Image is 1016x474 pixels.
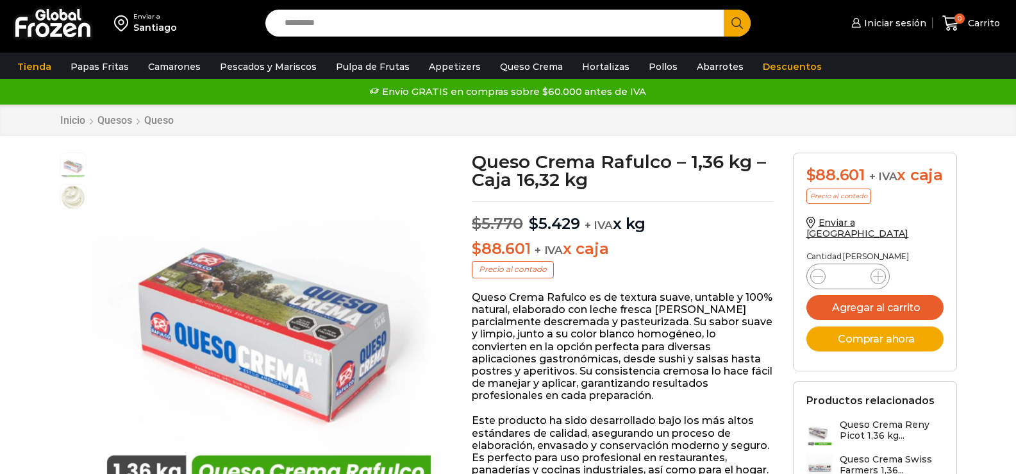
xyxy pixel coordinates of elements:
[472,201,774,233] p: x kg
[144,114,174,126] a: Queso
[806,217,909,239] a: Enviar a [GEOGRAPHIC_DATA]
[114,12,133,34] img: address-field-icon.svg
[939,8,1003,38] a: 0 Carrito
[954,13,965,24] span: 0
[142,55,207,79] a: Camarones
[806,394,935,407] h2: Productos relacionados
[472,239,530,258] bdi: 88.601
[60,185,86,210] span: queso-crema
[806,419,944,447] a: Queso Crema Reny Picot 1,36 kg...
[756,55,828,79] a: Descuentos
[806,252,944,261] p: Cantidad [PERSON_NAME]
[213,55,323,79] a: Pescados y Mariscos
[806,295,944,320] button: Agregar al carrito
[806,165,865,184] bdi: 88.601
[806,326,944,351] button: Comprar ahora
[836,267,860,285] input: Product quantity
[690,55,750,79] a: Abarrotes
[472,214,481,233] span: $
[869,170,897,183] span: + IVA
[64,55,135,79] a: Papas Fritas
[472,239,481,258] span: $
[848,10,926,36] a: Iniciar sesión
[529,214,580,233] bdi: 5.429
[535,244,563,257] span: + IVA
[806,166,944,185] div: x caja
[529,214,538,233] span: $
[724,10,751,37] button: Search button
[472,291,774,402] p: Queso Crema Rafulco es de textura suave, untable y 100% natural, elaborado con leche fresca [PERS...
[133,12,177,21] div: Enviar a
[576,55,636,79] a: Hortalizas
[60,153,86,179] span: rafulco
[422,55,487,79] a: Appetizers
[861,17,926,30] span: Iniciar sesión
[642,55,684,79] a: Pollos
[472,261,554,278] p: Precio al contado
[965,17,1000,30] span: Carrito
[806,165,816,184] span: $
[60,114,86,126] a: Inicio
[472,153,774,189] h1: Queso Crema Rafulco – 1,36 kg – Caja 16,32 kg
[60,114,174,126] nav: Breadcrumb
[494,55,569,79] a: Queso Crema
[806,189,871,204] p: Precio al contado
[840,419,944,441] h3: Queso Crema Reny Picot 1,36 kg...
[472,240,774,258] p: x caja
[133,21,177,34] div: Santiago
[472,214,523,233] bdi: 5.770
[11,55,58,79] a: Tienda
[329,55,416,79] a: Pulpa de Frutas
[585,219,613,232] span: + IVA
[97,114,133,126] a: Quesos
